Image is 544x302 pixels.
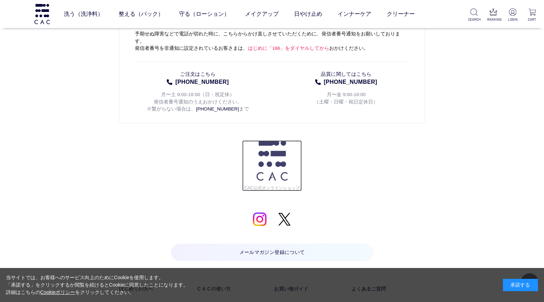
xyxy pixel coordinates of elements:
a: 守る（ローション） [179,4,230,24]
p: SEARCH [468,17,480,22]
a: CART [526,8,538,22]
a: 日やけ止め [294,4,322,24]
p: 月〜土 9:00-18:00（日・祝定休） 発信者番号通知のうえおかけください。 ※繋がらない場合は、 まで [135,86,261,113]
a: クリーナー [387,4,415,24]
a: 洗う（洗浄料） [64,4,103,24]
a: Cookieポリシー [40,289,75,295]
a: インナーケア [338,4,371,24]
a: CAC公式オンラインショップ [242,140,302,191]
span: はじめに「186」をダイヤルしてから [248,46,330,51]
p: 月〜金 9:00-18:00 （土曜・日曜・祝日定休日） [283,86,409,106]
img: logo [33,4,51,24]
a: メイクアップ [245,4,279,24]
a: LOGIN [506,8,519,22]
div: 承諾する [503,279,538,291]
p: 予期せぬ障害などで電話が切れた時に、こちらからかけ直しさせていただくために、発信者番号通知をお願いしております。 発信者番号を非通知に設定されているお客さまは、 おかけください。 [135,18,410,62]
a: 整える（パック） [119,4,164,24]
p: LOGIN [506,17,519,22]
a: SEARCH [468,8,480,22]
a: RANKING [487,8,499,22]
p: RANKING [487,17,499,22]
span: CAC公式オンラインショップ [242,181,302,191]
p: CART [526,17,538,22]
div: 当サイトでは、お客様へのサービス向上のためにCookieを使用します。 「承諾する」をクリックするか閲覧を続けるとCookieに同意したことになります。 詳細はこちらの をクリックしてください。 [6,274,188,296]
a: メールマガジン登録について [171,244,373,261]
